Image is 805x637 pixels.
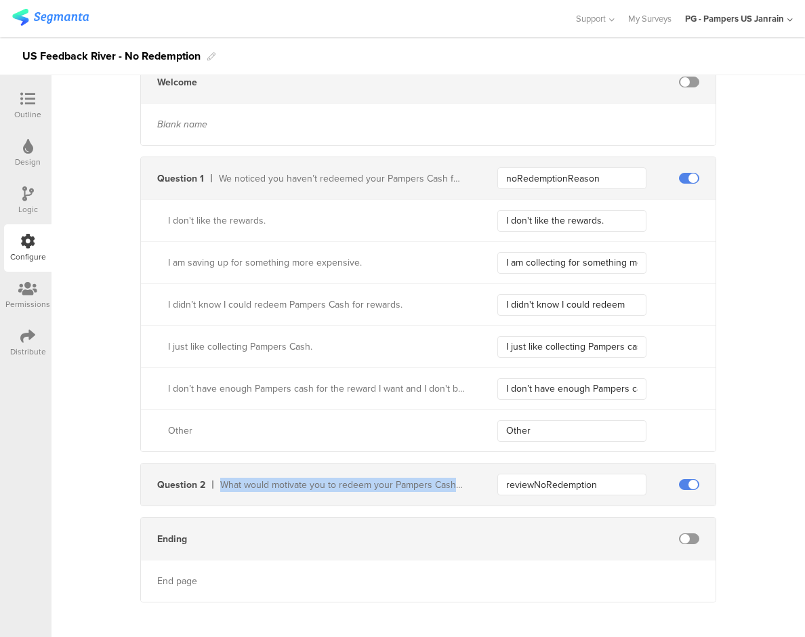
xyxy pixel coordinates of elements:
[157,574,465,588] div: End page
[168,382,465,396] div: I don’t have enough Pampers cash for the reward I want and I don't buy Pampers anymore.
[157,478,205,492] div: Question 2
[157,75,197,89] div: Welcome
[168,340,465,354] div: I just like collecting Pampers Cash.
[497,336,646,358] input: Enter a value...
[12,9,89,26] img: segmanta logo
[15,156,41,168] div: Design
[497,210,646,232] input: Enter a value...
[497,167,646,189] input: Enter a key...
[157,532,187,546] div: Ending
[157,117,465,131] div: Blank name
[497,252,646,274] input: Enter a value...
[14,108,41,121] div: Outline
[219,171,465,186] div: We noticed you haven’t redeemed your Pampers Cash for any rewards in the Pampers Club app yet. Co...
[22,45,201,67] div: US Feedback River - No Redemption
[497,420,646,442] input: Enter a value...
[157,171,204,186] div: Question 1
[497,474,646,495] input: Enter a key...
[497,294,646,316] input: Enter a value...
[5,298,50,310] div: Permissions
[168,213,465,228] div: I don't like the rewards.
[168,424,465,438] div: Other
[168,255,465,270] div: I am saving up for something more expensive.
[10,251,46,263] div: Configure
[220,478,465,492] div: What would motivate you to redeem your Pampers Cash for a reward?
[497,378,646,400] input: Enter a value...
[10,346,46,358] div: Distribute
[685,12,784,25] div: PG - Pampers US Janrain
[576,12,606,25] span: Support
[168,297,465,312] div: I didn’t know I could redeem Pampers Cash for rewards.
[18,203,38,215] div: Logic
